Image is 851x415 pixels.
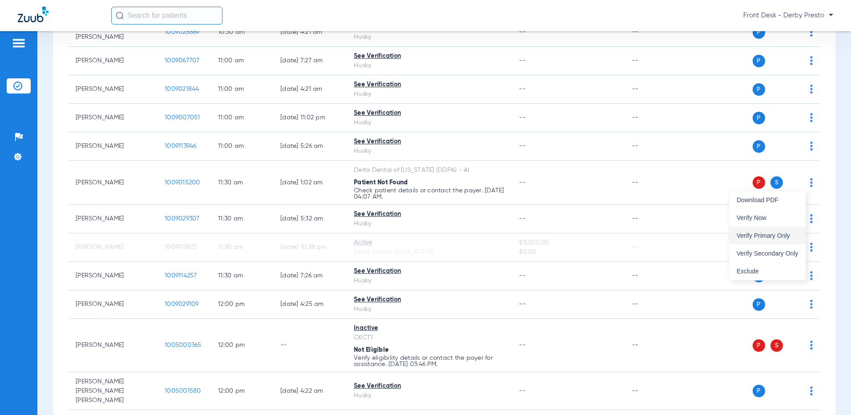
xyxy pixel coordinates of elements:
[737,215,798,221] span: Verify Now
[737,232,798,239] span: Verify Primary Only
[737,250,798,256] span: Verify Secondary Only
[737,197,798,203] span: Download PDF
[737,268,798,274] span: Exclude
[806,372,851,415] iframe: Chat Widget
